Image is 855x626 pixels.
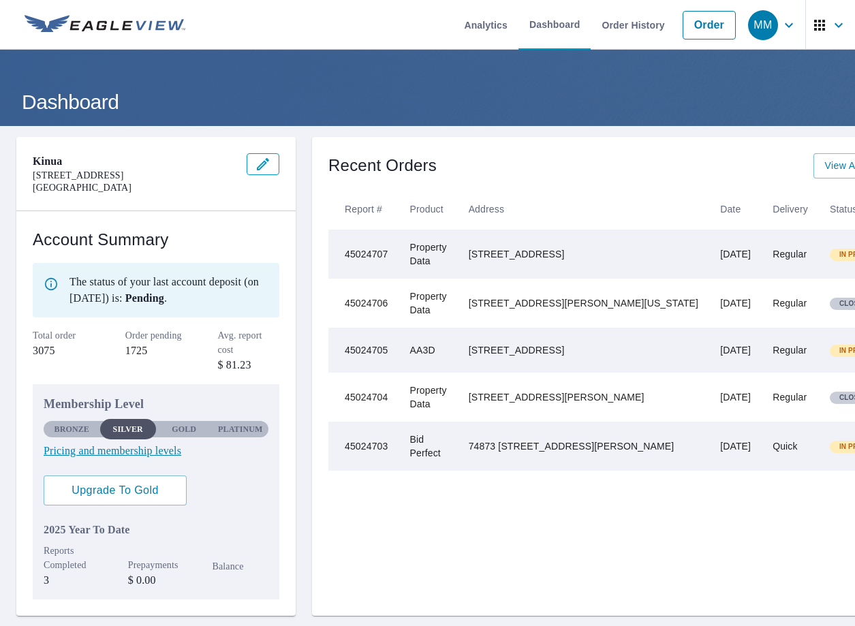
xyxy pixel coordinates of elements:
[709,279,762,328] td: [DATE]
[469,390,699,404] div: [STREET_ADDRESS][PERSON_NAME]
[762,328,819,373] td: Regular
[399,373,458,422] td: Property Data
[125,292,164,304] b: Pending
[125,328,187,343] p: Order pending
[469,343,699,357] div: [STREET_ADDRESS]
[762,230,819,279] td: Regular
[762,373,819,422] td: Regular
[25,15,185,35] img: EV Logo
[44,395,268,413] p: Membership Level
[469,247,699,261] div: [STREET_ADDRESS]
[469,439,699,453] div: 74873 [STREET_ADDRESS][PERSON_NAME]
[328,230,399,279] td: 45024707
[399,422,458,471] td: Bid Perfect
[762,422,819,471] td: Quick
[399,328,458,373] td: AA3D
[55,483,176,498] span: Upgrade To Gold
[69,274,268,307] p: The status of your last account deposit (on [DATE]) is: .
[748,10,778,40] div: MM
[399,230,458,279] td: Property Data
[762,279,819,328] td: Regular
[218,328,280,357] p: Avg. report cost
[709,189,762,230] th: Date
[399,189,458,230] th: Product
[33,228,279,252] p: Account Summary
[33,343,95,359] p: 3075
[128,558,185,572] p: Prepayments
[328,422,399,471] td: 45024703
[33,170,236,182] p: [STREET_ADDRESS]
[33,328,95,343] p: Total order
[328,189,399,230] th: Report #
[128,572,185,589] p: $ 0.00
[328,153,437,178] p: Recent Orders
[218,357,280,373] p: $ 81.23
[709,230,762,279] td: [DATE]
[44,572,100,589] p: 3
[762,189,819,230] th: Delivery
[33,153,236,170] p: kinua
[709,328,762,373] td: [DATE]
[328,279,399,328] td: 45024706
[328,328,399,373] td: 45024705
[328,373,399,422] td: 45024704
[44,522,268,538] p: 2025 Year To Date
[44,544,100,572] p: Reports Completed
[33,182,236,194] p: [GEOGRAPHIC_DATA]
[55,423,89,435] p: Bronze
[113,423,143,435] p: Silver
[709,422,762,471] td: [DATE]
[125,343,187,359] p: 1725
[172,423,196,435] p: Gold
[709,373,762,422] td: [DATE]
[458,189,710,230] th: Address
[44,443,268,459] a: Pricing and membership levels
[469,296,699,310] div: [STREET_ADDRESS][PERSON_NAME][US_STATE]
[399,279,458,328] td: Property Data
[16,88,839,116] h1: Dashboard
[44,475,187,505] a: Upgrade To Gold
[213,559,269,574] p: Balance
[218,423,262,435] p: Platinum
[683,11,736,40] a: Order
